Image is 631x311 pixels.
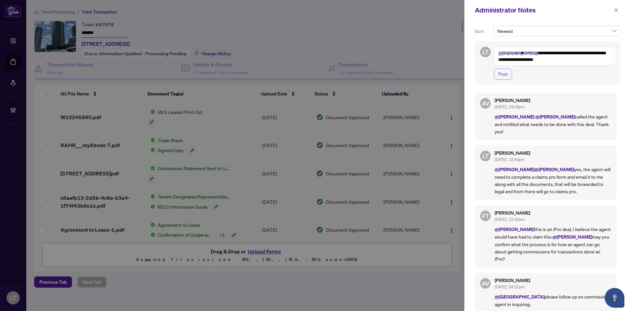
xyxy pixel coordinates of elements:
[482,47,489,57] span: LT
[482,99,489,108] span: AV
[495,98,611,103] h5: [PERSON_NAME]
[495,217,525,222] span: [DATE], 12:32pm
[475,5,612,15] div: Administrator Notes
[495,104,525,109] span: [DATE], 03:18pm
[534,166,574,172] span: @[PERSON_NAME]
[495,278,611,283] h5: [PERSON_NAME]
[482,279,489,288] span: AV
[495,114,534,120] span: @[PERSON_NAME]
[535,114,575,120] span: @[PERSON_NAME]
[494,68,512,80] button: Post
[495,211,611,215] h5: [PERSON_NAME]
[605,288,624,308] button: Open asap
[482,151,489,161] span: LT
[552,234,592,240] span: @[PERSON_NAME]
[495,166,611,195] p: yes, the agent will need to complete a claims pro form and email it to me along with all the docu...
[495,157,525,162] span: [DATE], 12:40pm
[495,113,611,135] p: called the agent and notified what needs to be done with this deal. Thank you!
[482,211,489,220] span: FT
[495,226,534,232] span: @[PERSON_NAME]
[495,151,611,155] h5: [PERSON_NAME]
[614,8,619,13] span: close
[495,284,525,289] span: [DATE], 04:21pm
[495,166,534,172] span: @[PERSON_NAME]
[497,26,617,36] span: Newest
[495,225,611,262] p: this is an iPro deal, I believe the agent would have had to claim this. may you confirm what the ...
[475,28,491,35] p: Sort:
[498,69,508,79] span: Post
[495,294,545,300] span: @[GEOGRAPHIC_DATA]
